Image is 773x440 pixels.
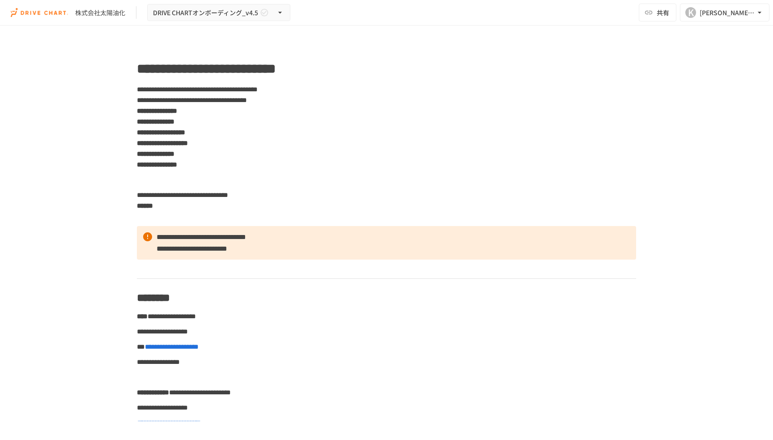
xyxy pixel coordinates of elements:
[657,8,669,17] span: 共有
[680,4,769,21] button: K[PERSON_NAME][EMAIL_ADDRESS][PERSON_NAME][DOMAIN_NAME]
[639,4,676,21] button: 共有
[11,5,68,20] img: i9VDDS9JuLRLX3JIUyK59LcYp6Y9cayLPHs4hOxMB9W
[685,7,696,18] div: K
[700,7,755,18] div: [PERSON_NAME][EMAIL_ADDRESS][PERSON_NAME][DOMAIN_NAME]
[75,8,125,17] div: 株式会社太陽油化
[153,7,258,18] span: DRIVE CHARTオンボーディング_v4.5
[147,4,290,21] button: DRIVE CHARTオンボーディング_v4.5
